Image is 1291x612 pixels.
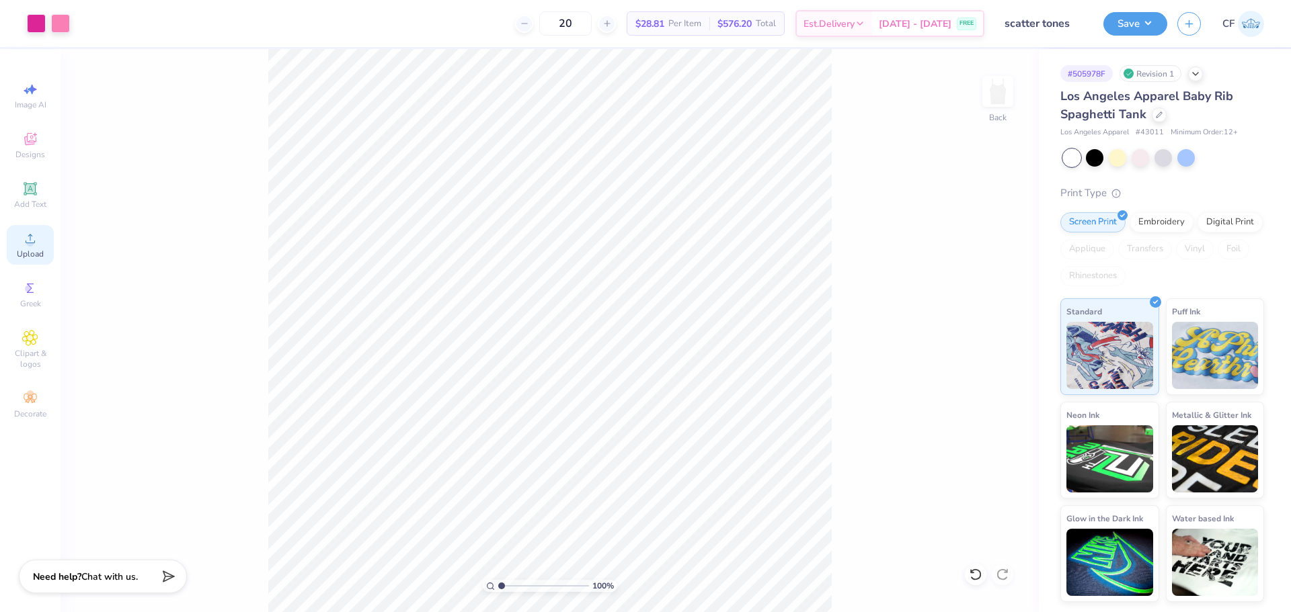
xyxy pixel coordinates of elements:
span: Los Angeles Apparel Baby Rib Spaghetti Tank [1060,88,1233,122]
span: Total [756,17,776,31]
strong: Need help? [33,570,81,583]
span: Per Item [668,17,701,31]
span: Image AI [15,99,46,110]
img: Standard [1066,322,1153,389]
span: $576.20 [717,17,752,31]
div: Transfers [1118,239,1172,259]
span: Minimum Order: 12 + [1171,127,1238,138]
span: Neon Ink [1066,408,1099,422]
span: Los Angeles Apparel [1060,127,1129,138]
img: Metallic & Glitter Ink [1172,425,1259,492]
img: Puff Ink [1172,322,1259,389]
div: Screen Print [1060,212,1126,232]
img: Back [984,78,1011,105]
input: – – [539,11,592,36]
span: Decorate [14,408,46,419]
span: Add Text [14,199,46,210]
button: Save [1103,12,1167,36]
div: Applique [1060,239,1114,259]
span: 100 % [592,580,614,592]
span: Designs [15,149,45,160]
span: Standard [1066,304,1102,318]
img: Water based Ink [1172,529,1259,596]
div: Rhinestones [1060,266,1126,286]
span: FREE [960,19,974,28]
div: Digital Print [1198,212,1263,232]
div: Embroidery [1130,212,1194,232]
div: Foil [1218,239,1249,259]
input: Untitled Design [994,10,1093,37]
a: CF [1222,11,1264,37]
span: Glow in the Dark Ink [1066,511,1143,525]
div: Revision 1 [1120,65,1181,82]
div: Vinyl [1176,239,1214,259]
div: Back [989,112,1007,124]
img: Cholo Fernandez [1238,11,1264,37]
span: Greek [20,298,41,309]
img: Glow in the Dark Ink [1066,529,1153,596]
span: Clipart & logos [7,348,54,369]
span: Upload [17,249,44,259]
span: Metallic & Glitter Ink [1172,408,1251,422]
div: Print Type [1060,185,1264,201]
span: # 43011 [1136,127,1164,138]
span: Puff Ink [1172,304,1200,318]
span: CF [1222,16,1235,32]
span: $28.81 [635,17,664,31]
span: [DATE] - [DATE] [879,17,951,31]
div: # 505978F [1060,65,1113,82]
span: Water based Ink [1172,511,1234,525]
span: Chat with us. [81,570,138,583]
img: Neon Ink [1066,425,1153,492]
span: Est. Delivery [804,17,855,31]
